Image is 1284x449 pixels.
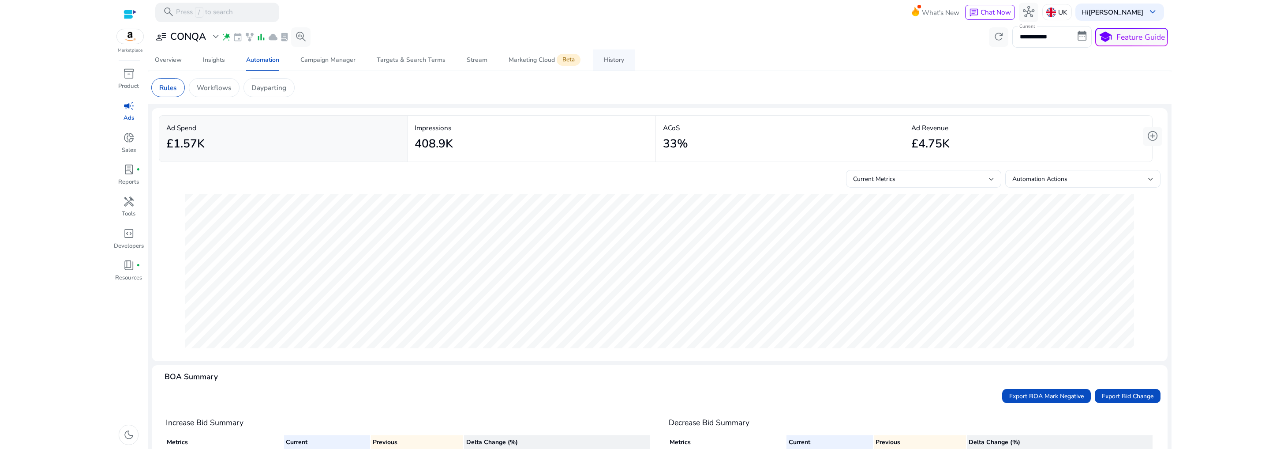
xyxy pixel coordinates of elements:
[1082,9,1143,15] p: Hi
[166,123,400,133] p: Ad Spend
[122,210,135,219] p: Tools
[123,132,135,143] span: donut_small
[118,178,139,187] p: Reports
[300,57,356,63] div: Campaign Manager
[965,5,1015,20] button: chatChat Now
[166,418,651,427] h4: Increase Bid Summary
[115,274,142,283] p: Resources
[377,57,445,63] div: Targets & Search Terms
[1012,175,1067,183] span: Automation Actions
[922,5,959,20] span: What's New
[113,162,145,194] a: lab_profilefiber_manual_recordReports
[969,8,979,18] span: chat
[1002,389,1091,403] button: Export BOA Mark Negative
[989,27,1008,47] button: refresh
[993,31,1004,42] span: refresh
[123,164,135,175] span: lab_profile
[415,123,648,133] p: Impressions
[1046,8,1056,17] img: uk.svg
[195,7,203,18] span: /
[663,137,688,151] h2: 33%
[210,31,221,42] span: expand_more
[113,258,145,290] a: book_4fiber_manual_recordResources
[981,8,1011,17] span: Chat Now
[118,47,142,54] p: Marketplace
[670,435,786,449] th: Metrics
[786,435,872,449] th: Current
[415,137,453,151] h2: 408.9K
[1147,6,1158,18] span: keyboard_arrow_down
[123,260,135,271] span: book_4
[163,6,174,18] span: search
[221,32,231,42] span: wand_stars
[371,435,463,449] th: Previous
[1095,389,1160,403] button: Export Bid Change
[1019,3,1038,22] button: hub
[280,32,289,42] span: lab_profile
[113,130,145,162] a: donut_smallSales
[166,137,205,151] h2: £1.57K
[203,57,225,63] div: Insights
[604,57,624,63] div: History
[113,226,145,258] a: code_blocksDevelopers
[284,435,370,449] th: Current
[245,32,255,42] span: family_history
[251,83,286,93] p: Dayparting
[136,264,140,268] span: fiber_manual_record
[1147,130,1158,142] span: add_circle
[246,57,279,63] div: Automation
[118,82,139,91] p: Product
[123,100,135,112] span: campaign
[155,57,182,63] div: Overview
[1009,392,1084,401] span: Export BOA Mark Negative
[159,83,176,93] p: Rules
[853,175,895,183] span: Current Metrics
[1089,8,1143,17] b: [PERSON_NAME]
[911,123,1145,133] p: Ad Revenue
[967,435,1153,449] th: Delta Change (%)
[295,31,307,42] span: search_insights
[167,435,283,449] th: Metrics
[122,146,136,155] p: Sales
[1102,392,1153,401] span: Export Bid Change
[1143,127,1162,146] button: add_circle
[197,83,231,93] p: Workflows
[467,57,487,63] div: Stream
[268,32,278,42] span: cloud
[464,435,650,449] th: Delta Change (%)
[911,137,950,151] h2: £4.75K
[669,418,1153,427] h4: Decrease Bid Summary
[233,32,243,42] span: event
[1095,28,1168,46] button: schoolFeature Guide
[123,68,135,79] span: inventory_2
[117,29,143,44] img: amazon.svg
[256,32,266,42] span: bar_chart
[1023,6,1034,18] span: hub
[136,168,140,172] span: fiber_manual_record
[170,31,206,42] h3: CONQA
[1098,30,1112,44] span: school
[123,228,135,239] span: code_blocks
[663,123,897,133] p: ACoS
[113,66,145,98] a: inventory_2Product
[874,435,966,449] th: Previous
[124,114,134,123] p: Ads
[123,196,135,208] span: handyman
[123,429,135,441] span: dark_mode
[1116,31,1165,43] p: Feature Guide
[113,98,145,130] a: campaignAds
[114,242,144,251] p: Developers
[557,54,580,66] span: Beta
[155,31,167,42] span: user_attributes
[291,27,311,47] button: search_insights
[1058,4,1067,20] p: UK
[509,56,583,64] div: Marketing Cloud
[165,372,218,381] h4: BOA Summary
[176,7,233,18] p: Press to search
[113,194,145,226] a: handymanTools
